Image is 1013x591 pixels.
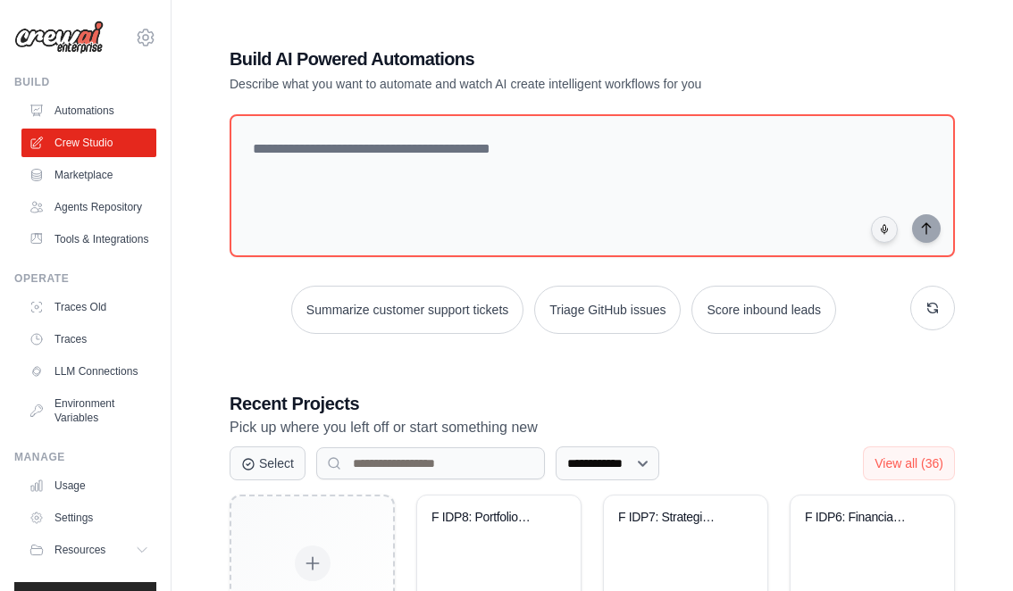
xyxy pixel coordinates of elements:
[534,286,681,334] button: Triage GitHub issues
[54,543,105,557] span: Resources
[21,225,156,254] a: Tools & Integrations
[21,325,156,354] a: Traces
[230,446,306,480] button: Select
[21,357,156,386] a: LLM Connections
[14,271,156,286] div: Operate
[875,456,943,470] span: View all (36)
[691,286,836,334] button: Score inbound leads
[230,75,830,93] p: Describe what you want to automate and watch AI create intelligent workflows for you
[910,286,955,330] button: Get new suggestions
[21,193,156,221] a: Agents Repository
[21,129,156,157] a: Crew Studio
[431,510,540,526] div: F IDP8: Portfolio Optimization Financial Impact Analyzer
[618,510,726,526] div: F IDP7: Strategic Initiative Designer with Financial Validation
[14,75,156,89] div: Build
[14,21,104,54] img: Logo
[805,510,913,526] div: F IDP6: Financial KPIs Top-Down Impact Analysis
[21,161,156,189] a: Marketplace
[230,46,830,71] h1: Build AI Powered Automations
[14,450,156,464] div: Manage
[871,216,898,243] button: Click to speak your automation idea
[863,446,955,480] button: View all (36)
[21,389,156,432] a: Environment Variables
[21,293,156,321] a: Traces Old
[230,391,955,416] h3: Recent Projects
[291,286,523,334] button: Summarize customer support tickets
[21,536,156,564] button: Resources
[21,504,156,532] a: Settings
[21,96,156,125] a: Automations
[21,471,156,500] a: Usage
[230,416,955,439] p: Pick up where you left off or start something new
